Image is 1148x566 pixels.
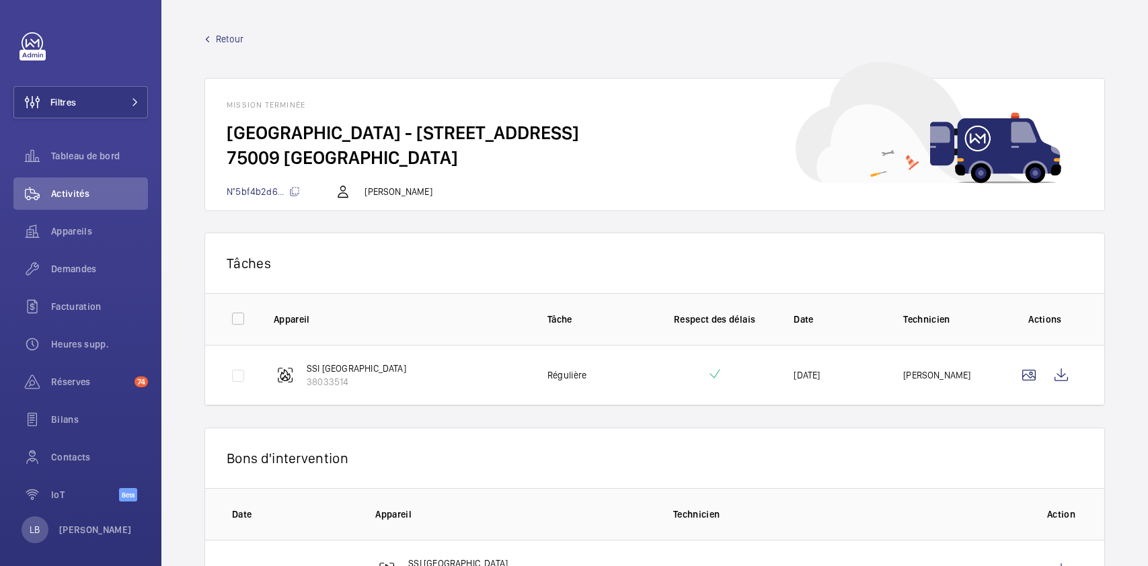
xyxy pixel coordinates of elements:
[30,523,40,536] p: LB
[365,185,432,198] p: [PERSON_NAME]
[227,120,1083,145] h2: [GEOGRAPHIC_DATA] - [STREET_ADDRESS]
[903,368,970,382] p: [PERSON_NAME]
[232,508,354,521] p: Date
[51,450,148,464] span: Contacts
[277,367,293,383] img: fire_alarm.svg
[13,86,148,118] button: Filtres
[227,450,1083,467] p: Bons d'intervention
[51,187,148,200] span: Activités
[50,95,76,109] span: Filtres
[1045,508,1077,521] p: Action
[227,145,1083,170] h2: 75009 [GEOGRAPHIC_DATA]
[51,149,148,163] span: Tableau de bord
[216,32,243,46] span: Retour
[135,376,148,387] span: 74
[51,375,129,389] span: Réserves
[375,508,652,521] p: Appareil
[51,337,148,351] span: Heures supp.
[119,488,137,501] span: Beta
[794,368,820,382] p: [DATE]
[227,100,1083,110] h1: Mission terminée
[51,413,148,426] span: Bilans
[274,313,526,326] p: Appareil
[51,225,148,238] span: Appareils
[1013,313,1077,326] p: Actions
[307,375,406,389] p: 38033514
[59,523,132,536] p: [PERSON_NAME]
[227,255,1083,272] p: Tâches
[673,508,1024,521] p: Technicien
[307,362,406,375] p: SSI [GEOGRAPHIC_DATA]
[51,488,119,501] span: IoT
[796,62,1061,184] img: car delivery
[51,300,148,313] span: Facturation
[657,313,773,326] p: Respect des délais
[227,186,300,197] span: N°5bf4b2d6...
[794,313,882,326] p: Date
[547,368,587,382] p: Régulière
[51,262,148,276] span: Demandes
[903,313,991,326] p: Technicien
[547,313,636,326] p: Tâche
